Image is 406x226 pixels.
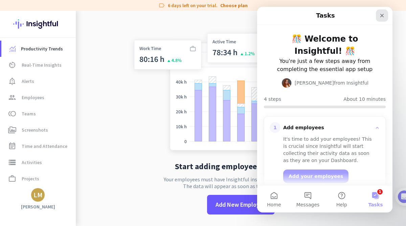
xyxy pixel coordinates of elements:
[1,41,76,57] a: menu-itemProductivity Trends
[22,142,67,150] span: Time and Attendance
[22,126,48,134] span: Screenshots
[8,175,16,183] i: work_outline
[9,46,16,52] img: menu-item
[1,73,76,89] a: notification_importantAlerts
[1,171,76,187] a: work_outlineProjects
[21,45,63,53] span: Productivity Trends
[8,158,16,166] i: storage
[257,7,392,212] iframe: Intercom live chat
[22,77,34,85] span: Alerts
[8,142,16,150] i: event_note
[1,138,76,154] a: event_noteTime and Attendance
[129,22,353,157] img: no-search-results
[158,2,165,9] i: label
[22,175,39,183] span: Projects
[220,2,248,9] a: Choose plan
[175,162,307,171] h2: Start adding employees to Insightful
[216,200,266,209] span: Add New Employee
[8,61,16,69] i: av_timer
[207,195,275,214] button: Add New Employee
[22,61,62,69] span: Real-Time Insights
[22,110,36,118] span: Teams
[22,158,42,166] span: Activities
[1,106,76,122] a: tollTeams
[8,77,16,85] i: notification_important
[1,154,76,171] a: storageActivities
[1,57,76,73] a: av_timerReal-Time Insights
[8,93,16,101] i: group
[1,89,76,106] a: groupEmployees
[8,110,16,118] i: toll
[164,176,318,189] p: Your employees must have Insightful installed on their computers. The data will appear as soon as...
[22,93,44,101] span: Employees
[33,191,43,198] div: LM
[1,187,76,203] a: data_usageReportsexpand_more
[13,11,63,37] img: Insightful logo
[8,126,16,134] i: perm_media
[1,122,76,138] a: perm_mediaScreenshots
